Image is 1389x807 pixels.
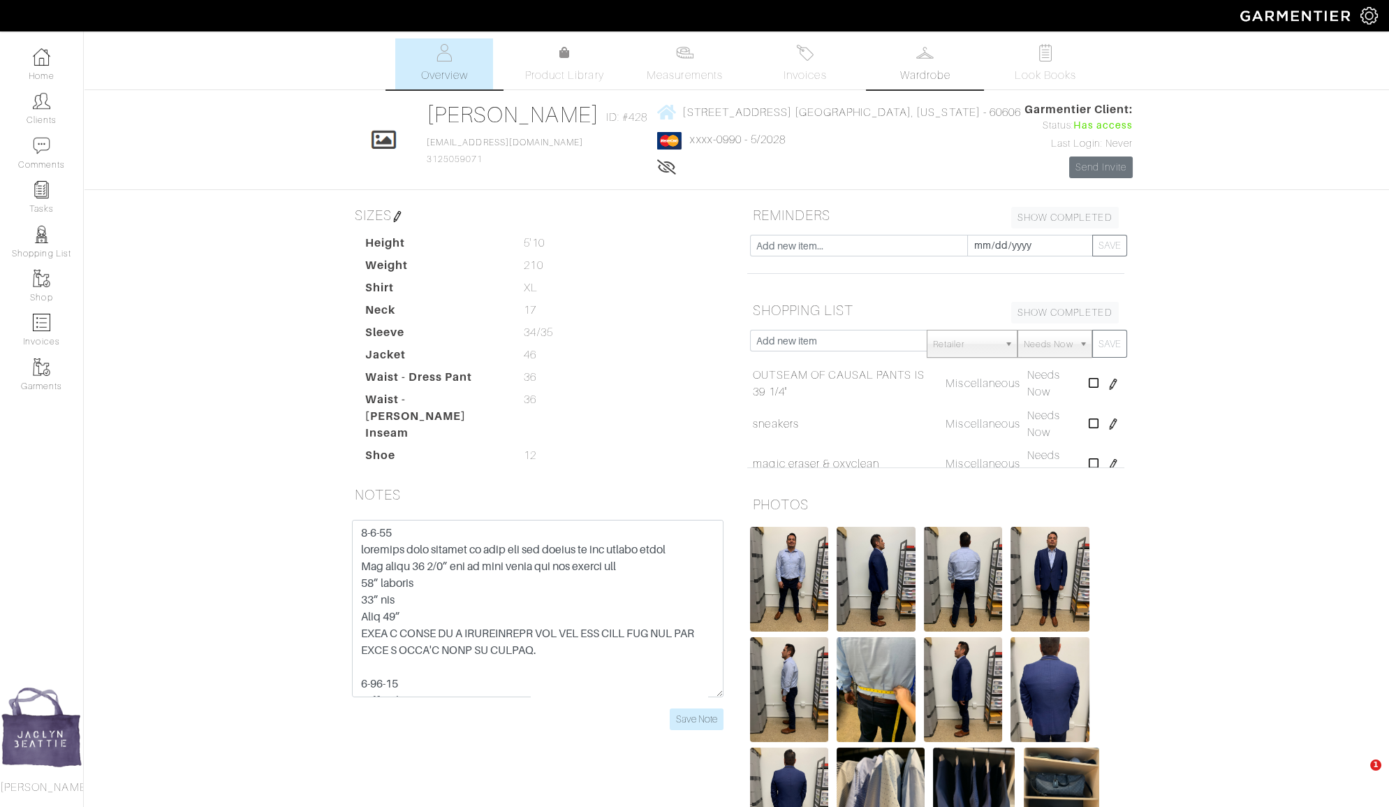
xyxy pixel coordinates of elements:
[1015,67,1077,84] span: Look Books
[33,358,50,376] img: garments-icon-b7da505a4dc4fd61783c78ac3ca0ef83fa9d6f193b1c9dc38574b1d14d53ca28.png
[355,391,514,425] dt: Waist - [PERSON_NAME]
[916,44,934,61] img: wardrobe-487a4870c1b7c33e795ec22d11cfc2ed9d08956e64fb3008fe2437562e282088.svg
[946,458,1020,470] span: Miscellaneous
[676,44,693,61] img: measurements-466bbee1fd09ba9460f595b01e5d73f9e2bff037440d3c8f018324cb6cdf7a4a.svg
[750,527,829,632] img: FzsRXaY4UTTytNSYi6WU5zKX
[747,201,1124,229] h5: REMINDERS
[1010,637,1089,742] img: 6v1kh1ys9eF1CV861aAf1xTk
[750,637,829,742] img: 6fTRZrVTobKf9M67fTo9e1s4
[635,38,734,89] a: Measurements
[33,226,50,243] img: stylists-icon-eb353228a002819b7ec25b43dbf5f0378dd9e0616d9560372ff212230b889e62.png
[427,138,583,147] a: [EMAIL_ADDRESS][DOMAIN_NAME]
[349,201,726,229] h5: SIZES
[690,133,786,146] a: xxxx-0990 - 5/2028
[355,279,514,302] dt: Shirt
[355,235,514,257] dt: Height
[355,369,514,391] dt: Waist - Dress Pant
[355,447,514,470] dt: Shoe
[1108,419,1119,430] img: pen-cf24a1663064a2ec1b9c1bd2387e9de7a2fa800b781884d57f21acf72779bad2.png
[355,425,514,447] dt: Inseam
[647,67,723,84] span: Measurements
[670,708,723,730] input: Save Note
[753,367,939,400] a: OUTSEAM OF CAUSAL PANTS IS 39 1/4"
[946,418,1020,430] span: Miscellaneous
[515,45,613,84] a: Product Library
[33,270,50,287] img: garments-icon-b7da505a4dc4fd61783c78ac3ca0ef83fa9d6f193b1c9dc38574b1d14d53ca28.png
[750,330,928,351] input: Add new item
[837,637,916,742] img: TNEFh7k7JRxFVbueYbNxDV3J
[355,302,514,324] dt: Neck
[355,347,514,369] dt: Jacket
[1092,330,1127,358] button: SAVE
[756,38,854,89] a: Invoices
[355,324,514,347] dt: Sleeve
[33,92,50,110] img: clients-icon-6bae9207a08558b7cb47a8932f037763ab4055f8c8b6bfacd5dc20c3e0201464.png
[524,279,538,296] span: XL
[524,257,543,274] span: 210
[682,106,1021,118] span: [STREET_ADDRESS] [GEOGRAPHIC_DATA], [US_STATE] - 60606
[1108,379,1119,390] img: pen-cf24a1663064a2ec1b9c1bd2387e9de7a2fa800b781884d57f21acf72779bad2.png
[524,235,544,252] span: 5'10
[784,67,826,84] span: Invoices
[349,481,726,509] h5: NOTES
[924,527,1003,632] img: T2gZuiNfKGigy97as1FYj26T
[796,44,814,61] img: orders-27d20c2124de7fd6de4e0e44c1d41de31381a507db9b33961299e4e07d508b8c.svg
[747,490,1124,518] h5: PHOTOS
[1011,302,1119,323] a: SHOW COMPLETED
[33,181,50,198] img: reminder-icon-8004d30b9f0a5d33ae49ab947aed9ed385cf756f9e5892f1edd6e32f2345188e.png
[525,67,604,84] span: Product Library
[524,324,552,341] span: 34/35
[997,38,1094,89] a: Look Books
[1360,7,1378,24] img: gear-icon-white-bd11855cb880d31180b6d7d6211b90ccbf57a29d726f0c71d8c61bd08dd39cc2.png
[1010,527,1089,632] img: 2vceSehBmY6uyy2EN447DF5o
[352,520,723,697] textarea: 8-6-55 loremips dolo sitamet co adip eli sed doeius te inc utlabo etdol Mag aliqu 36 2/0” eni ad ...
[1024,101,1133,118] span: Garmentier Client:
[876,38,974,89] a: Wardrobe
[427,102,599,127] a: [PERSON_NAME]
[355,257,514,279] dt: Weight
[946,377,1020,390] span: Miscellaneous
[1036,44,1054,61] img: todo-9ac3debb85659649dc8f770b8b6100bb5dab4b48dedcbae339e5042a72dfd3cc.svg
[606,109,647,126] span: ID: #428
[427,138,583,164] span: 3125059071
[1073,118,1133,133] span: Has access
[1092,235,1127,256] button: SAVE
[420,67,467,84] span: Overview
[1108,459,1119,470] img: pen-cf24a1663064a2ec1b9c1bd2387e9de7a2fa800b781884d57f21acf72779bad2.png
[1011,207,1119,228] a: SHOW COMPLETED
[33,137,50,154] img: comment-icon-a0a6a9ef722e966f86d9cbdc48e553b5cf19dbc54f86b18d962a5391bc8f6eb6.png
[392,211,403,222] img: pen-cf24a1663064a2ec1b9c1bd2387e9de7a2fa800b781884d57f21acf72779bad2.png
[924,637,1003,742] img: hBiLHkTmCkqgydYMzsne3eHT
[1233,3,1360,28] img: garmentier-logo-header-white-b43fb05a5012e4ada735d5af1a66efaba907eab6374d6393d1fbf88cb4ef424d.png
[33,48,50,66] img: dashboard-icon-dbcd8f5a0b271acd01030246c82b418ddd0df26cd7fceb0bd07c9910d44c42f6.png
[1024,330,1073,358] span: Needs Now
[524,391,536,408] span: 36
[1027,449,1060,479] span: Needs Now
[1342,759,1375,793] iframe: Intercom live chat
[1024,118,1133,133] div: Status:
[1370,759,1381,771] span: 1
[900,67,950,84] span: Wardrobe
[753,456,879,472] a: magic eraser & oxyclean
[436,44,453,61] img: basicinfo-40fd8af6dae0f16599ec9e87c0ef1c0a1fdea2edbe929e3d69a839185d80c458.svg
[1069,157,1133,178] a: Send Invite
[753,416,798,432] a: sneakers
[837,527,916,632] img: B7gPix7d6Z1V4JrdsgxVnUYC
[524,369,536,386] span: 36
[657,132,682,150] img: mastercard-2c98a0d54659f76b027c6839bea21931c3e23d06ea5b2b5660056f2e14d2f154.png
[750,235,968,256] input: Add new item...
[657,103,1021,121] a: [STREET_ADDRESS] [GEOGRAPHIC_DATA], [US_STATE] - 60606
[33,314,50,331] img: orders-icon-0abe47150d42831381b5fb84f609e132dff9fe21cb692f30cb5eec754e2cba89.png
[747,296,1124,324] h5: SHOPPING LIST
[395,38,493,89] a: Overview
[1027,369,1060,398] span: Needs Now
[933,330,999,358] span: Retailer
[1024,136,1133,152] div: Last Login: Never
[524,302,536,319] span: 17
[524,447,536,464] span: 12
[524,347,536,363] span: 46
[1027,409,1060,439] span: Needs Now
